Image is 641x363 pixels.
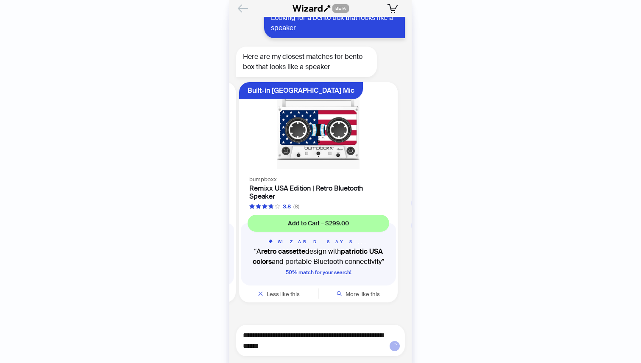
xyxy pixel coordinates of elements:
[256,204,261,209] span: star
[249,204,255,209] span: star
[248,238,389,245] h5: WIZARD SAYS...
[236,2,250,15] button: Back
[239,285,318,302] button: Less like this
[249,176,277,183] span: bumpboxx
[267,291,300,298] span: Less like this
[337,291,342,296] span: search
[249,202,291,211] div: 3.8 out of 5 stars
[332,4,349,13] span: BETA
[286,269,351,276] span: 50 % match for your search!
[249,184,387,200] h4: Remixx USA Edition | Retro Bluetooth Speaker
[346,291,380,298] span: More like this
[293,202,299,211] div: (8)
[262,204,268,209] span: star
[288,219,349,227] span: Add to Cart – $299.00
[268,204,274,209] span: star
[248,247,389,267] q: A design with and portable Bluetooth connectivity
[319,285,398,302] button: More like this
[244,87,393,169] img: Remixx USA Edition | Retro Bluetooth Speaker
[275,204,280,209] span: star
[236,47,377,77] div: Here are my closest matches for bento box that looks like a speaker
[248,82,354,99] div: Built-in [GEOGRAPHIC_DATA] Mic
[264,8,405,38] div: Looking for a bento box that looks like a speaker
[258,291,263,296] span: close
[261,247,305,256] b: retro cassette
[283,202,291,211] div: 3.8
[248,215,389,232] button: Add to Cart – $299.00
